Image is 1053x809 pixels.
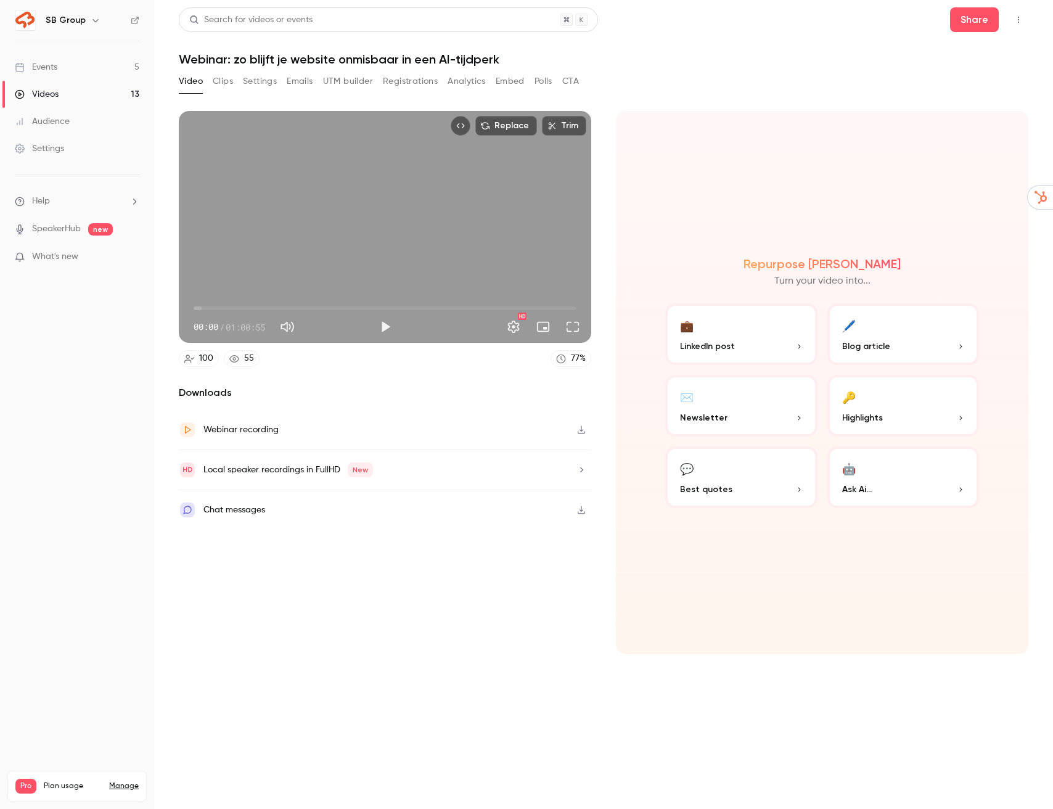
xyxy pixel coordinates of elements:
span: Best quotes [680,483,732,496]
span: Help [32,195,50,208]
button: Clips [213,72,233,91]
div: 55 [244,352,254,365]
span: LinkedIn post [680,340,735,353]
h6: SB Group [46,14,86,27]
div: Search for videos or events [189,14,313,27]
div: Webinar recording [203,422,279,437]
a: 55 [224,350,260,367]
button: UTM builder [323,72,373,91]
h2: Repurpose [PERSON_NAME] [744,257,901,271]
div: 00:00 [194,321,265,334]
span: 00:00 [194,321,218,334]
div: Local speaker recordings in FullHD [203,462,373,477]
h2: Downloads [179,385,591,400]
span: Newsletter [680,411,727,424]
button: Trim [542,116,586,136]
a: Manage [109,781,139,791]
button: ✉️Newsletter [665,375,817,437]
a: 77% [551,350,591,367]
div: ✉️ [680,387,694,406]
span: Ask Ai... [842,483,872,496]
div: 🔑 [842,387,856,406]
a: SpeakerHub [32,223,81,236]
button: 🔑Highlights [827,375,980,437]
span: / [219,321,224,334]
div: Events [15,61,57,73]
div: 💬 [680,459,694,478]
div: Settings [15,142,64,155]
li: help-dropdown-opener [15,195,139,208]
button: Video [179,72,203,91]
button: Analytics [448,72,486,91]
iframe: Noticeable Trigger [125,252,139,263]
button: CTA [562,72,579,91]
button: Settings [501,314,526,339]
div: Audience [15,115,70,128]
div: Chat messages [203,503,265,517]
div: Videos [15,88,59,101]
button: 💼LinkedIn post [665,303,817,365]
button: 🖊️Blog article [827,303,980,365]
button: Emails [287,72,313,91]
button: Play [373,314,398,339]
span: new [88,223,113,236]
button: Turn on miniplayer [531,314,555,339]
button: 🤖Ask Ai... [827,446,980,508]
span: Blog article [842,340,890,353]
button: Full screen [560,314,585,339]
img: SB Group [15,10,35,30]
div: 100 [199,352,213,365]
h1: Webinar: zo blijft je website onmisbaar in een AI-tijdperk [179,52,1028,67]
div: 💼 [680,316,694,335]
div: 🖊️ [842,316,856,335]
p: Turn your video into... [774,274,871,289]
div: HD [518,313,526,320]
button: Top Bar Actions [1009,10,1028,30]
span: What's new [32,250,78,263]
span: New [348,462,373,477]
div: 77 % [571,352,586,365]
button: Polls [535,72,552,91]
button: Mute [275,314,300,339]
a: 100 [179,350,219,367]
button: Share [950,7,999,32]
button: Registrations [383,72,438,91]
span: Pro [15,779,36,794]
button: Embed video [451,116,470,136]
button: Settings [243,72,277,91]
span: Plan usage [44,781,102,791]
button: 💬Best quotes [665,446,817,508]
span: Highlights [842,411,883,424]
button: Embed [496,72,525,91]
button: Replace [475,116,537,136]
div: 🤖 [842,459,856,478]
span: 01:00:55 [226,321,265,334]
